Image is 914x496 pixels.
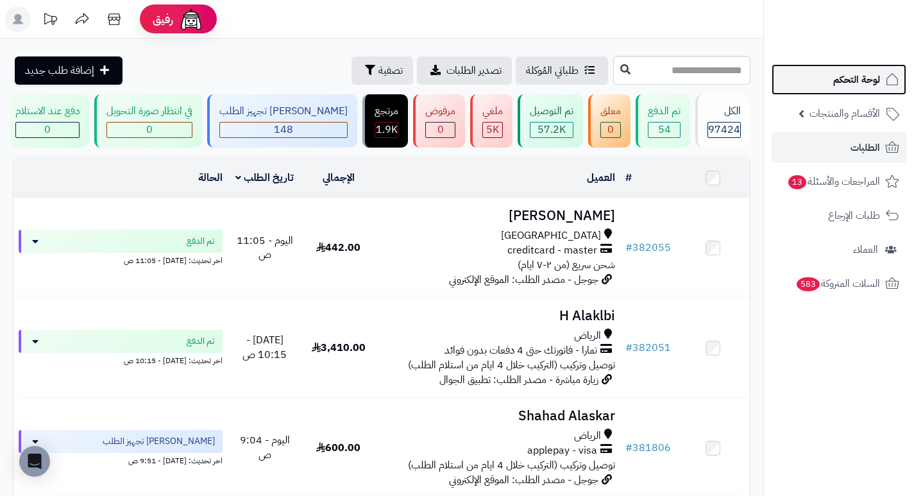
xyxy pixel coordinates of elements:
span: # [625,440,632,456]
img: logo-2.png [827,35,902,62]
a: الطلبات [772,132,906,163]
span: 148 [274,122,293,137]
span: 0 [437,122,444,137]
div: 0 [107,123,192,137]
div: دفع عند الاستلام [15,104,80,119]
span: تمارا - فاتورتك حتى 4 دفعات بدون فوائد [444,343,597,358]
a: لوحة التحكم [772,64,906,95]
span: تم الدفع [187,335,215,348]
span: طلبات الإرجاع [828,207,880,225]
a: الإجمالي [323,170,355,185]
div: الكل [707,104,741,119]
a: في انتظار صورة التحويل 0 [92,94,205,148]
span: توصيل وتركيب (التركيب خلال 4 ايام من استلام الطلب) [408,357,615,373]
a: العميل [587,170,615,185]
span: creditcard - master [507,243,597,258]
a: مرفوض 0 [410,94,468,148]
span: اليوم - 9:04 ص [240,432,290,463]
span: 5K [486,122,499,137]
span: جوجل - مصدر الطلب: الموقع الإلكتروني [449,272,598,287]
a: إضافة طلب جديد [15,56,123,85]
span: تم الدفع [187,235,215,248]
a: السلات المتروكة583 [772,268,906,299]
span: 0 [146,122,153,137]
span: [GEOGRAPHIC_DATA] [501,228,601,243]
span: 583 [797,277,820,291]
a: تم الدفع 54 [633,94,693,148]
span: زيارة مباشرة - مصدر الطلب: تطبيق الجوال [439,372,598,388]
span: رفيق [153,12,173,27]
img: ai-face.png [178,6,204,32]
a: ملغي 5K [468,94,515,148]
span: السلات المتروكة [795,275,880,293]
span: إضافة طلب جديد [25,63,94,78]
span: تصدير الطلبات [446,63,502,78]
a: العملاء [772,234,906,265]
span: [DATE] - 10:15 ص [242,332,287,363]
a: دفع عند الاستلام 0 [1,94,92,148]
a: الكل97424 [693,94,753,148]
h3: [PERSON_NAME] [380,209,615,223]
div: اخر تحديث: [DATE] - 11:05 ص [19,253,223,266]
div: 0 [601,123,620,137]
div: تم التوصيل [530,104,573,119]
span: 54 [658,122,671,137]
div: 0 [426,123,455,137]
span: الطلبات [851,139,880,157]
div: 57214 [530,123,573,137]
a: المراجعات والأسئلة13 [772,166,906,197]
span: 1.9K [376,122,398,137]
div: 5009 [483,123,502,137]
a: #382055 [625,240,671,255]
span: طلباتي المُوكلة [526,63,579,78]
a: #382051 [625,340,671,355]
span: 3,410.00 [312,340,366,355]
a: تصدير الطلبات [417,56,512,85]
h3: H Alaklbi [380,309,615,323]
span: شحن سريع (من ٢-٧ ايام) [518,257,615,273]
a: #381806 [625,440,671,456]
span: 600.00 [316,440,360,456]
div: تم الدفع [648,104,681,119]
button: تصفية [351,56,413,85]
span: جوجل - مصدر الطلب: الموقع الإلكتروني [449,472,598,488]
span: # [625,340,632,355]
a: تحديثات المنصة [34,6,66,35]
a: طلباتي المُوكلة [516,56,608,85]
a: # [625,170,632,185]
h3: Shahad Alaskar [380,409,615,423]
div: 0 [16,123,79,137]
div: 1855 [375,123,398,137]
span: المراجعات والأسئلة [787,173,880,191]
span: 57.2K [537,122,566,137]
div: مرفوض [425,104,455,119]
div: في انتظار صورة التحويل [106,104,192,119]
div: اخر تحديث: [DATE] - 9:51 ص [19,453,223,466]
span: 442.00 [316,240,360,255]
span: اليوم - 11:05 ص [237,233,293,263]
span: 0 [44,122,51,137]
span: توصيل وتركيب (التركيب خلال 4 ايام من استلام الطلب) [408,458,615,473]
div: 54 [648,123,680,137]
div: 148 [220,123,347,137]
div: معلق [600,104,621,119]
span: 13 [788,175,806,189]
span: [PERSON_NAME] تجهيز الطلب [103,435,215,448]
span: الرياض [574,429,601,443]
span: applepay - visa [527,443,597,458]
div: Open Intercom Messenger [19,446,50,477]
a: معلق 0 [586,94,633,148]
span: العملاء [853,241,878,259]
div: اخر تحديث: [DATE] - 10:15 ص [19,353,223,366]
span: الأقسام والمنتجات [809,105,880,123]
a: تم التوصيل 57.2K [515,94,586,148]
span: 97424 [708,122,740,137]
a: تاريخ الطلب [235,170,294,185]
span: 0 [607,122,614,137]
a: مرتجع 1.9K [360,94,410,148]
div: [PERSON_NAME] تجهيز الطلب [219,104,348,119]
div: ملغي [482,104,503,119]
span: لوحة التحكم [833,71,880,89]
a: طلبات الإرجاع [772,200,906,231]
span: # [625,240,632,255]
